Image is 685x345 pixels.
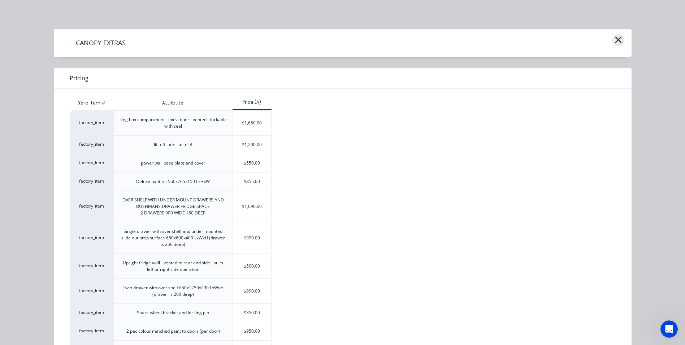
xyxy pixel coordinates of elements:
div: Twin drawer with over shelf 650x1250x290 LxWxH (drawer is 200 deep) [120,285,227,298]
iframe: Intercom live chat [660,320,678,338]
div: Upright fridge wall - vented to rear and side - suits left or right side operation [120,260,227,273]
div: factory_item [70,110,113,135]
div: Dog box compartment - extra door - vented - lockable with seal [120,116,227,129]
div: 2 pac colour matched paint to doors (per door) [126,328,220,335]
div: factory_item [70,135,113,154]
div: Xero Item # [70,96,113,110]
div: Single drawer with over shelf and under mounted slide out prep surface 650x600x400 LxWxH (drawer ... [120,228,227,248]
div: Attribute [156,94,189,112]
div: $990.00 [233,279,272,303]
div: OVER SHELF WITH UNDER MOUNT DRAWERS AND BUSHMANS DRAWER FRIDGE SPACE 2 DRAWERS 900 WIDE 150 DEEP [120,197,227,216]
div: factory_item [70,303,113,322]
div: $1,650.00 [233,111,272,135]
div: factory_item [70,254,113,278]
div: $990.00 [233,222,272,254]
span: Pricing [70,74,88,82]
div: factory_item [70,154,113,172]
div: $1,200.00 [233,136,272,154]
div: Spare wheel bracket and locking pin [137,310,209,316]
div: factory_item [70,322,113,340]
div: factory_item [70,172,113,191]
div: Deluxe pantry - 560x765x150 LxHxW [136,178,210,185]
div: $1,090.00 [233,191,272,222]
div: $550.00 [233,154,272,172]
div: factory_item [70,222,113,254]
div: factory_item [70,278,113,303]
div: lift off jacks set of 4 [154,141,192,148]
div: $950.00 [233,322,272,340]
div: $500.00 [233,254,272,278]
div: $855.00 [233,172,272,191]
div: $350.00 [233,304,272,322]
div: power wall base plate and cover [141,160,205,166]
h4: CANOPY EXTRAS [65,36,136,50]
div: factory_item [70,191,113,222]
div: Price (A) [233,99,272,106]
